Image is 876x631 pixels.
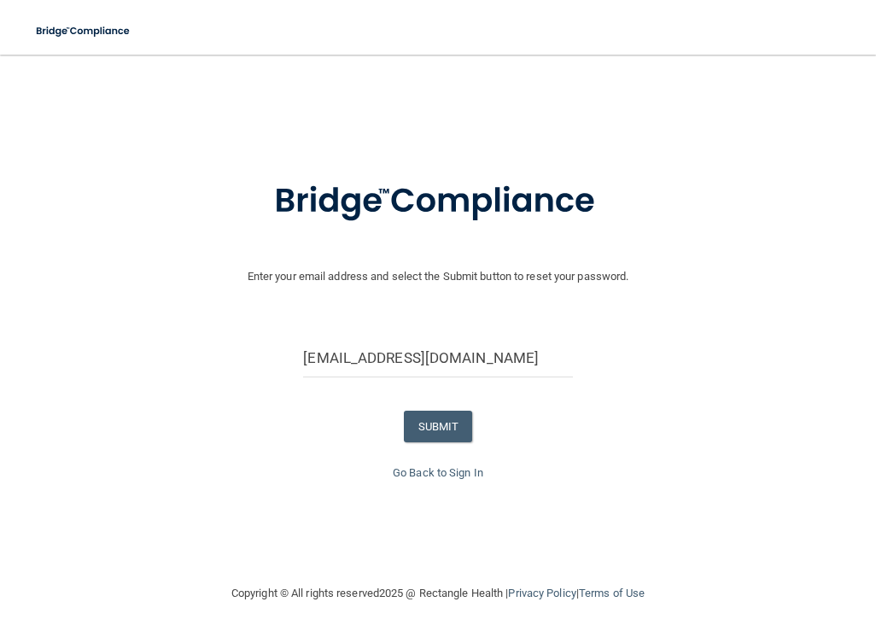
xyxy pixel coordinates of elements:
a: Privacy Policy [508,587,575,599]
a: Go Back to Sign In [393,466,483,479]
img: bridge_compliance_login_screen.278c3ca4.svg [26,14,142,49]
img: bridge_compliance_login_screen.278c3ca4.svg [239,157,637,246]
button: SUBMIT [404,411,473,442]
a: Terms of Use [579,587,645,599]
input: Email [303,339,572,377]
div: Copyright © All rights reserved 2025 @ Rectangle Health | | [126,566,750,621]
